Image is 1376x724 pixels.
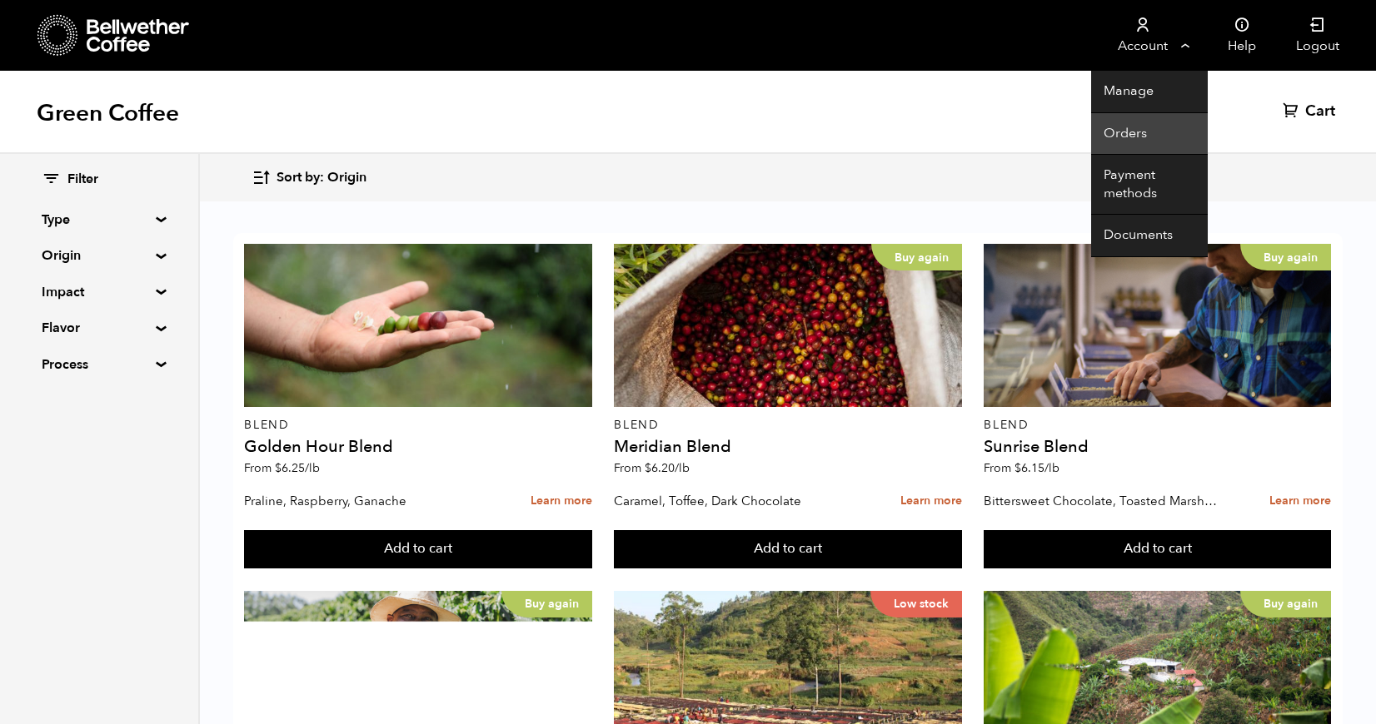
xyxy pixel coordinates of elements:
summary: Flavor [42,318,157,338]
button: Add to cart [984,530,1331,568]
h1: Green Coffee [37,98,179,128]
p: Praline, Raspberry, Ganache [244,488,481,513]
summary: Origin [42,245,157,265]
a: Learn more [531,483,592,519]
a: Manage [1091,71,1208,113]
a: Learn more [900,483,962,519]
p: Caramel, Toffee, Dark Chocolate [614,488,850,513]
summary: Type [42,210,157,230]
span: $ [645,460,651,476]
a: Orders [1091,113,1208,156]
p: Blend [614,419,961,431]
span: From [984,460,1059,476]
bdi: 6.25 [275,460,320,476]
a: Learn more [1269,483,1331,519]
p: Buy again [871,244,962,270]
button: Add to cart [244,530,591,568]
p: Blend [984,419,1331,431]
h4: Meridian Blend [614,439,961,455]
summary: Process [42,355,157,374]
a: Buy again [984,244,1331,407]
p: Buy again [501,591,592,617]
span: $ [1015,460,1021,476]
h4: Golden Hour Blend [244,439,591,455]
a: Buy again [614,244,961,407]
bdi: 6.15 [1015,460,1059,476]
a: Documents [1091,215,1208,257]
span: Sort by: Origin [277,169,366,187]
p: Bittersweet Chocolate, Toasted Marshmallow, Candied Orange, Praline [984,488,1220,513]
bdi: 6.20 [645,460,690,476]
p: Buy again [1240,591,1331,617]
span: /lb [305,460,320,476]
p: Buy again [1240,244,1331,270]
p: Blend [244,419,591,431]
a: Payment methods [1091,155,1208,215]
p: Low stock [870,591,962,617]
h4: Sunrise Blend [984,439,1331,455]
button: Sort by: Origin [252,158,366,197]
span: From [614,460,690,476]
span: /lb [675,460,690,476]
span: Cart [1305,102,1335,121]
a: Cart [1283,102,1339,121]
span: /lb [1044,460,1059,476]
span: $ [275,460,282,476]
span: Filter [67,171,98,189]
span: From [244,460,320,476]
button: Add to cart [614,530,961,568]
summary: Impact [42,282,157,302]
